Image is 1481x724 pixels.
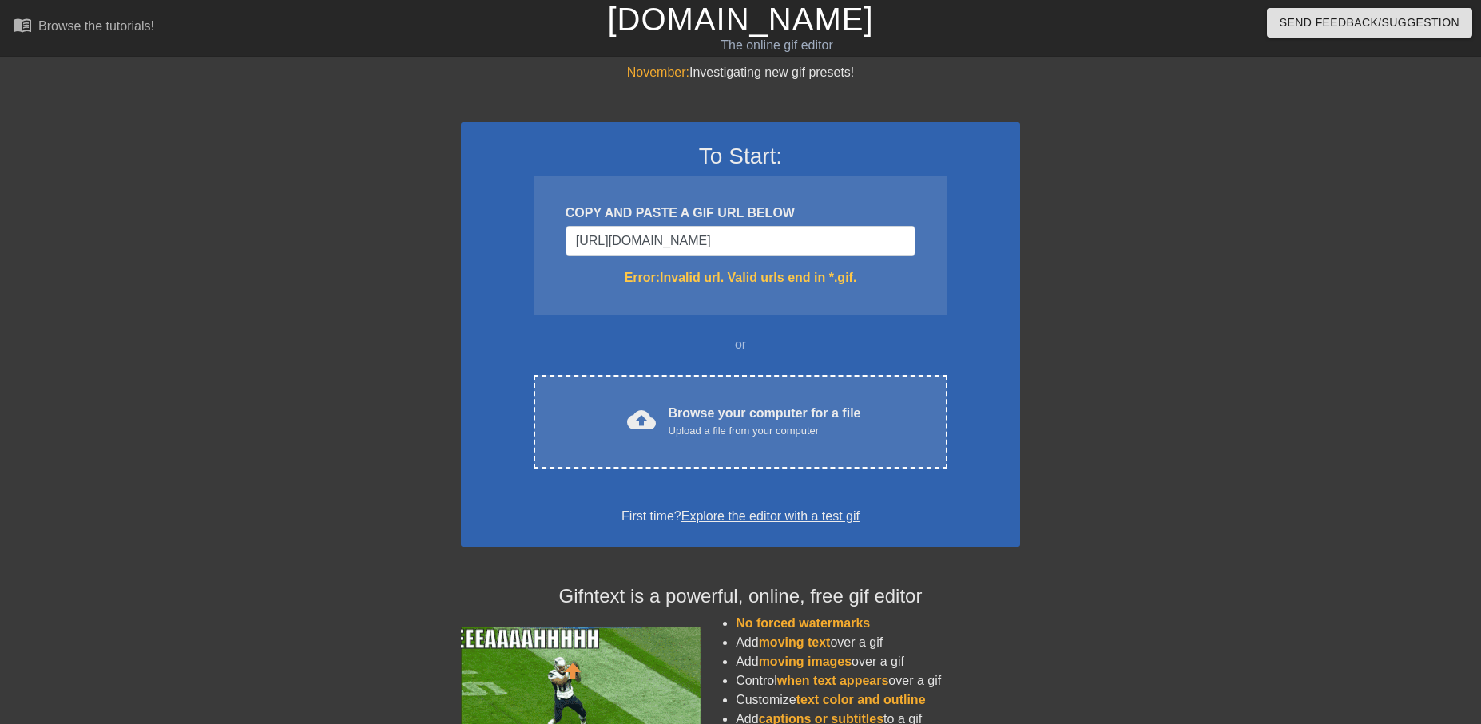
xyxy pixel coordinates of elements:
div: Error: Invalid url. Valid urls end in *.gif. [566,268,915,287]
a: Browse the tutorials! [13,15,154,40]
span: text color and outline [796,693,926,706]
span: Send Feedback/Suggestion [1280,13,1459,33]
a: [DOMAIN_NAME] [607,2,873,37]
span: moving images [759,655,852,668]
div: Investigating new gif presets! [461,63,1020,82]
span: No forced watermarks [736,616,870,630]
span: November: [627,65,689,79]
span: cloud_upload [627,406,656,434]
h3: To Start: [482,143,999,170]
li: Add over a gif [736,633,1020,652]
li: Customize [736,690,1020,710]
span: when text appears [777,674,889,687]
div: Browse your computer for a file [669,404,861,439]
div: The online gif editor [502,36,1052,55]
li: Add over a gif [736,652,1020,671]
button: Send Feedback/Suggestion [1267,8,1472,38]
span: moving text [759,635,831,649]
div: or [502,335,979,354]
div: First time? [482,507,999,526]
div: COPY AND PASTE A GIF URL BELOW [566,204,915,223]
a: Explore the editor with a test gif [681,509,860,523]
input: Username [566,226,915,256]
li: Control over a gif [736,671,1020,690]
div: Browse the tutorials! [38,19,154,33]
h4: Gifntext is a powerful, online, free gif editor [461,585,1020,608]
div: Upload a file from your computer [669,423,861,439]
span: menu_book [13,15,32,34]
